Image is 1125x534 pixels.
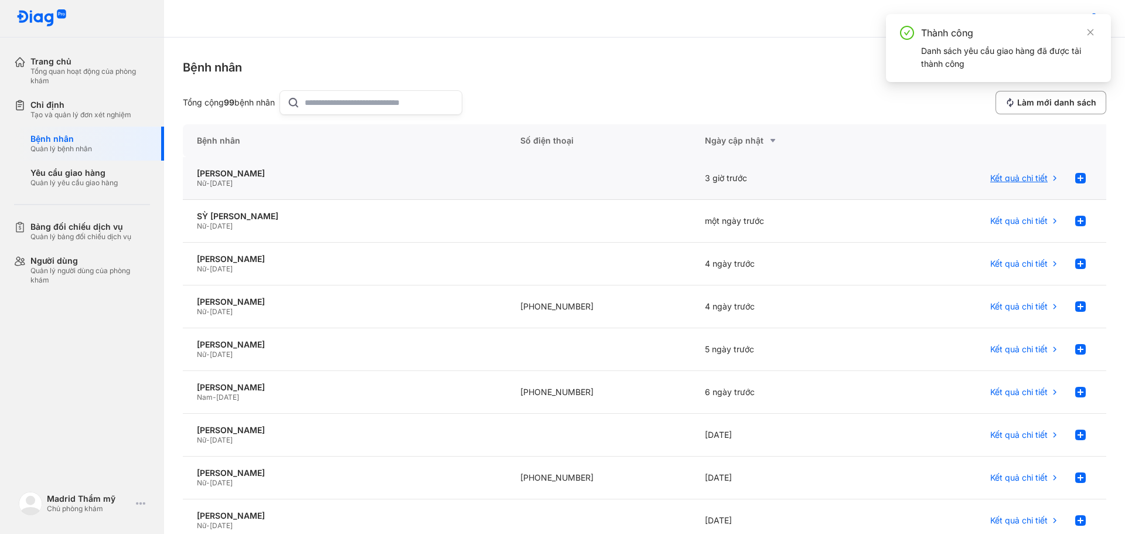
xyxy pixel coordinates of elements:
[197,425,492,436] div: [PERSON_NAME]
[197,264,206,273] span: Nữ
[691,371,875,414] div: 6 ngày trước
[1086,28,1095,36] span: close
[210,436,233,444] span: [DATE]
[990,301,1048,312] span: Kết quả chi tiết
[30,134,92,144] div: Bệnh nhân
[47,504,131,513] div: Chủ phòng khám
[197,179,206,188] span: Nữ
[210,521,233,530] span: [DATE]
[691,200,875,243] div: một ngày trước
[30,110,131,120] div: Tạo và quản lý đơn xét nghiệm
[197,339,492,350] div: [PERSON_NAME]
[197,468,492,478] div: [PERSON_NAME]
[197,436,206,444] span: Nữ
[197,521,206,530] span: Nữ
[996,91,1106,114] button: Làm mới danh sách
[183,124,506,157] div: Bệnh nhân
[30,256,150,266] div: Người dùng
[206,478,210,487] span: -
[691,285,875,328] div: 4 ngày trước
[206,436,210,444] span: -
[691,157,875,200] div: 3 giờ trước
[47,494,131,504] div: Madrid Thẩm mỹ
[990,387,1048,397] span: Kết quả chi tiết
[183,59,242,76] div: Bệnh nhân
[1017,97,1096,108] span: Làm mới danh sách
[197,511,492,521] div: [PERSON_NAME]
[900,26,914,40] span: check-circle
[691,328,875,371] div: 5 ngày trước
[990,430,1048,440] span: Kết quả chi tiết
[506,124,691,157] div: Số điện thoại
[197,297,492,307] div: [PERSON_NAME]
[197,307,206,316] span: Nữ
[183,97,275,108] div: Tổng cộng bệnh nhân
[30,266,150,285] div: Quản lý người dùng của phòng khám
[210,307,233,316] span: [DATE]
[705,134,861,148] div: Ngày cập nhật
[506,371,691,414] div: [PHONE_NUMBER]
[206,179,210,188] span: -
[197,382,492,393] div: [PERSON_NAME]
[691,414,875,457] div: [DATE]
[16,9,67,28] img: logo
[921,45,1097,70] div: Danh sách yêu cầu giao hàng đã được tải thành công
[210,264,233,273] span: [DATE]
[197,168,492,179] div: [PERSON_NAME]
[210,179,233,188] span: [DATE]
[506,457,691,499] div: [PHONE_NUMBER]
[30,67,150,86] div: Tổng quan hoạt động của phòng khám
[506,285,691,328] div: [PHONE_NUMBER]
[691,243,875,285] div: 4 ngày trước
[30,56,150,67] div: Trang chủ
[19,492,42,515] img: logo
[921,26,1097,40] div: Thành công
[30,144,92,154] div: Quản lý bệnh nhân
[224,97,234,107] span: 99
[691,457,875,499] div: [DATE]
[30,232,131,242] div: Quản lý bảng đối chiếu dịch vụ
[197,222,206,230] span: Nữ
[210,478,233,487] span: [DATE]
[197,211,492,222] div: SỲ [PERSON_NAME]
[210,350,233,359] span: [DATE]
[197,254,492,264] div: [PERSON_NAME]
[206,521,210,530] span: -
[990,515,1048,526] span: Kết quả chi tiết
[30,178,118,188] div: Quản lý yêu cầu giao hàng
[990,472,1048,483] span: Kết quả chi tiết
[206,350,210,359] span: -
[990,259,1048,269] span: Kết quả chi tiết
[30,222,131,232] div: Bảng đối chiếu dịch vụ
[206,264,210,273] span: -
[213,393,216,402] span: -
[210,222,233,230] span: [DATE]
[990,344,1048,355] span: Kết quả chi tiết
[30,100,131,110] div: Chỉ định
[197,478,206,487] span: Nữ
[197,350,206,359] span: Nữ
[30,168,118,178] div: Yêu cầu giao hàng
[990,173,1048,183] span: Kết quả chi tiết
[197,393,213,402] span: Nam
[206,307,210,316] span: -
[216,393,239,402] span: [DATE]
[206,222,210,230] span: -
[990,216,1048,226] span: Kết quả chi tiết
